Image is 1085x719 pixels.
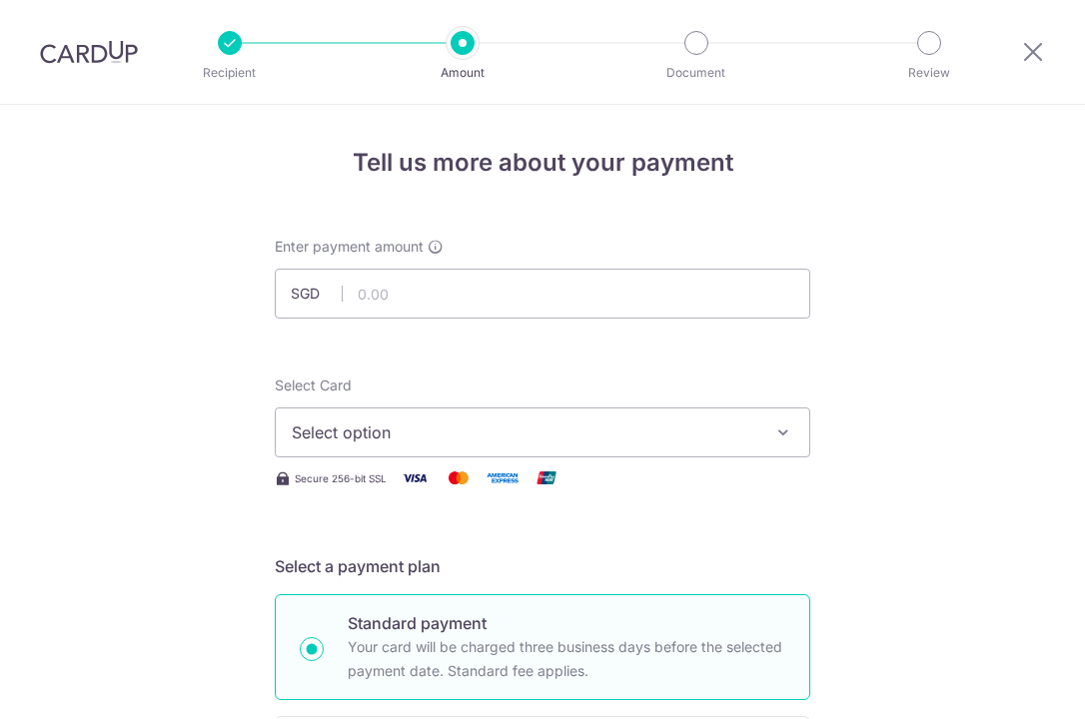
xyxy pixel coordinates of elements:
img: CardUp [40,40,138,64]
p: Review [855,63,1003,83]
img: American Express [483,465,523,490]
span: Select option [292,420,757,444]
span: Secure 256-bit SSL [295,470,387,486]
input: 0.00 [275,269,810,319]
p: Recipient [156,63,304,83]
button: Select option [275,407,810,457]
img: Visa [395,465,435,490]
p: Your card will be charged three business days before the selected payment date. Standard fee appl... [348,635,785,683]
span: Enter payment amount [275,237,424,257]
span: SGD [291,284,343,304]
img: Union Pay [527,465,566,490]
h4: Tell us more about your payment [275,145,810,181]
img: Mastercard [439,465,479,490]
h5: Select a payment plan [275,554,810,578]
p: Amount [389,63,537,83]
span: translation missing: en.payables.payment_networks.credit_card.summary.labels.select_card [275,376,352,393]
p: Standard payment [348,611,785,635]
p: Document [622,63,770,83]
